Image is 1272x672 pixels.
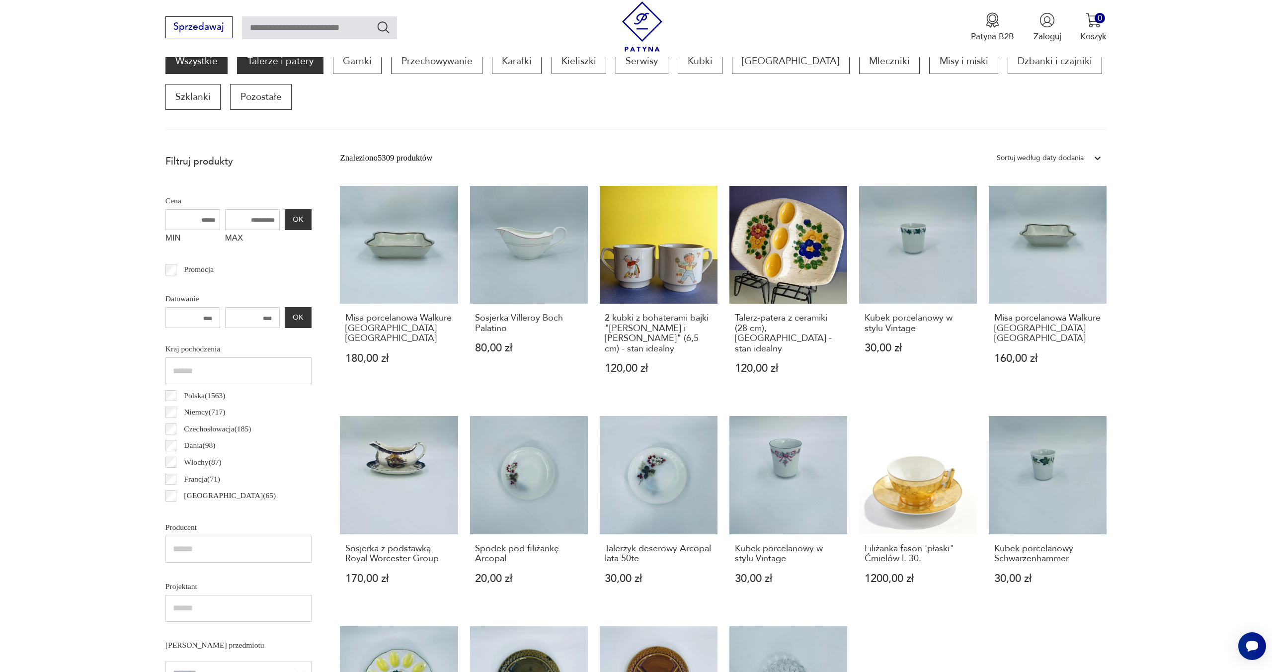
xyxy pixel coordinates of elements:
h3: 2 kubki z bohaterami bajki "[PERSON_NAME] i [PERSON_NAME]" (6,5 cm) - stan idealny [605,313,712,354]
a: Sosjerka z podstawką Royal Worcester GroupSosjerka z podstawką Royal Worcester Group170,00 zł [340,416,458,607]
p: Koszyk [1080,31,1107,42]
p: Zaloguj [1033,31,1061,42]
h3: Misa porcelanowa Walkure [GEOGRAPHIC_DATA] [GEOGRAPHIC_DATA] [994,313,1102,343]
p: 120,00 zł [605,363,712,374]
p: [GEOGRAPHIC_DATA] ( 65 ) [184,489,276,502]
a: Filiżanka fason 'płaski" Ćmielów l. 30.Filiżanka fason 'płaski" Ćmielów l. 30.1200,00 zł [859,416,977,607]
h3: Sosjerka Villeroy Boch Palatino [475,313,582,334]
img: Ikona koszyka [1086,12,1101,28]
h3: Filiżanka fason 'płaski" Ćmielów l. 30. [865,544,972,564]
a: Dzbanki i czajniki [1008,48,1102,74]
a: Spodek pod filiżankę ArcopalSpodek pod filiżankę Arcopal20,00 zł [470,416,588,607]
a: Kieliszki [552,48,606,74]
a: Sprzedawaj [165,24,233,32]
button: OK [285,209,312,230]
h3: Spodek pod filiżankę Arcopal [475,544,582,564]
p: Czechosłowacja ( 185 ) [184,422,251,435]
p: Kraj pochodzenia [165,342,312,355]
button: 0Koszyk [1080,12,1107,42]
p: 30,00 zł [865,343,972,353]
p: Niemcy ( 717 ) [184,406,225,419]
div: Sortuj według daty dodania [997,152,1084,165]
div: Znaleziono 5309 produktów [340,152,432,165]
a: Ikona medaluPatyna B2B [971,12,1014,42]
a: Serwisy [616,48,668,74]
p: 160,00 zł [994,353,1102,364]
a: Pozostałe [230,84,291,110]
iframe: Smartsupp widget button [1238,632,1266,660]
p: 120,00 zł [735,363,842,374]
p: Producent [165,521,312,534]
button: Patyna B2B [971,12,1014,42]
a: Wszystkie [165,48,228,74]
a: Talerz-patera z ceramiki (28 cm), Włochy - stan idealnyTalerz-patera z ceramiki (28 cm), [GEOGRAP... [729,186,847,397]
h3: Misa porcelanowa Walkure [GEOGRAPHIC_DATA] [GEOGRAPHIC_DATA] [345,313,453,343]
h3: Kubek porcelanowy w stylu Vintage [735,544,842,564]
p: Włochy ( 87 ) [184,456,221,469]
a: Kubek porcelanowy w stylu VintageKubek porcelanowy w stylu Vintage30,00 zł [729,416,847,607]
p: Francja ( 71 ) [184,473,220,486]
p: 1200,00 zł [865,574,972,584]
p: 30,00 zł [735,574,842,584]
h3: Talerz-patera z ceramiki (28 cm), [GEOGRAPHIC_DATA] - stan idealny [735,313,842,354]
p: Patyna B2B [971,31,1014,42]
label: MAX [225,230,280,249]
img: Ikona medalu [985,12,1000,28]
h3: Sosjerka z podstawką Royal Worcester Group [345,544,453,564]
a: 2 kubki z bohaterami bajki "Jacek i Agatka" (6,5 cm) - stan idealny2 kubki z bohaterami bajki "[P... [600,186,717,397]
p: 180,00 zł [345,353,453,364]
a: Kubek porcelanowy SchwarzenhammerKubek porcelanowy Schwarzenhammer30,00 zł [989,416,1107,607]
a: Szklanki [165,84,221,110]
a: Kubek porcelanowy w stylu VintageKubek porcelanowy w stylu Vintage30,00 zł [859,186,977,397]
a: Garnki [333,48,382,74]
p: Polska ( 1563 ) [184,389,225,402]
p: Projektant [165,580,312,593]
a: Misy i miski [929,48,998,74]
a: Mleczniki [859,48,920,74]
a: [GEOGRAPHIC_DATA] [732,48,849,74]
h3: Talerzyk deserowy Arcopal lata 50te [605,544,712,564]
button: Szukaj [376,20,391,34]
a: Talerze i patery [237,48,323,74]
label: MIN [165,230,220,249]
p: [PERSON_NAME] przedmiotu [165,639,312,652]
p: 20,00 zł [475,574,582,584]
button: Sprzedawaj [165,16,233,38]
p: Promocja [184,263,214,276]
a: Misa porcelanowa Walkure Bayreuth BavariaMisa porcelanowa Walkure [GEOGRAPHIC_DATA] [GEOGRAPHIC_D... [340,186,458,397]
a: Karafki [492,48,542,74]
p: Cena [165,194,312,207]
div: 0 [1095,13,1105,23]
p: 170,00 zł [345,574,453,584]
p: Dania ( 98 ) [184,439,215,452]
button: Zaloguj [1033,12,1061,42]
img: Patyna - sklep z meblami i dekoracjami vintage [617,1,667,52]
p: Filtruj produkty [165,155,312,168]
p: 30,00 zł [605,574,712,584]
a: Przechowywanie [391,48,482,74]
p: 80,00 zł [475,343,582,353]
a: Talerzyk deserowy Arcopal lata 50teTalerzyk deserowy Arcopal lata 50te30,00 zł [600,416,717,607]
h3: Kubek porcelanowy w stylu Vintage [865,313,972,334]
button: OK [285,307,312,328]
a: Misa porcelanowa Walkure Bayreuth BavariaMisa porcelanowa Walkure [GEOGRAPHIC_DATA] [GEOGRAPHIC_D... [989,186,1107,397]
img: Ikonka użytkownika [1039,12,1055,28]
p: Szwecja ( 48 ) [184,506,223,519]
a: Kubki [678,48,722,74]
a: Sosjerka Villeroy Boch PalatinoSosjerka Villeroy Boch Palatino80,00 zł [470,186,588,397]
p: Datowanie [165,292,312,305]
h3: Kubek porcelanowy Schwarzenhammer [994,544,1102,564]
